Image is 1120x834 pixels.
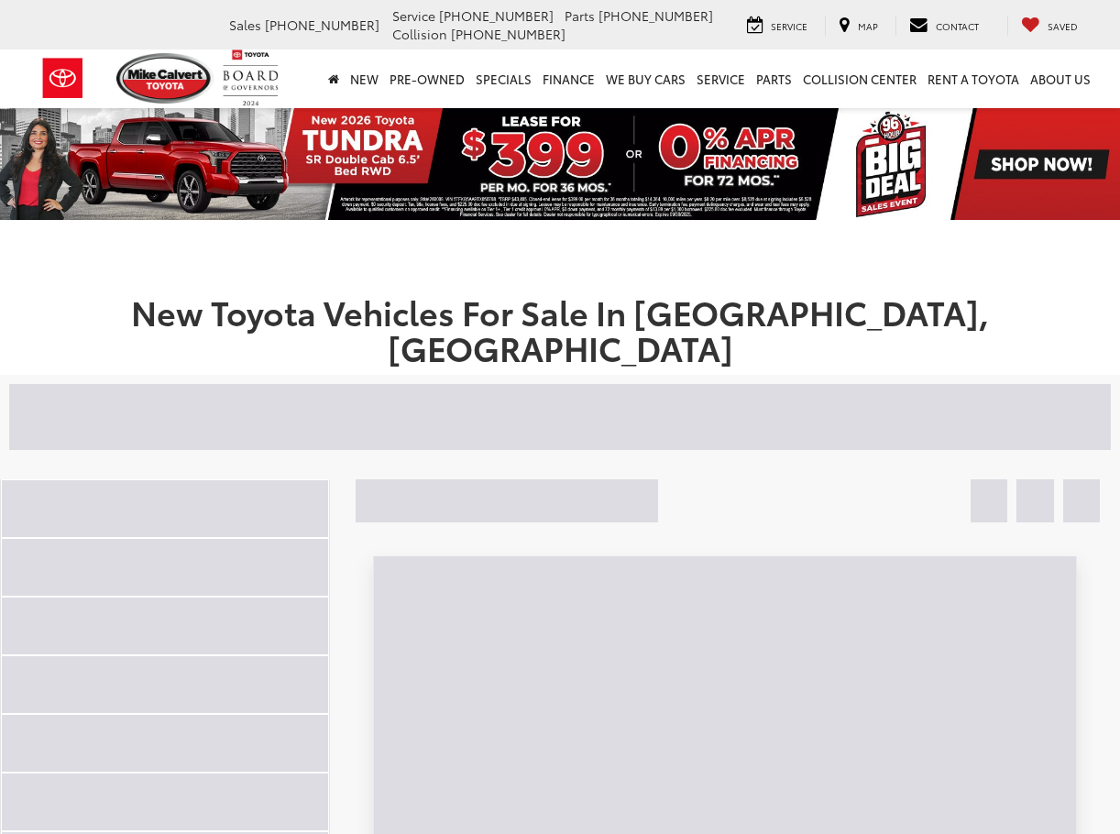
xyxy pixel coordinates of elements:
[825,16,892,36] a: Map
[771,19,807,33] span: Service
[116,53,214,104] img: Mike Calvert Toyota
[28,49,97,108] img: Toyota
[392,25,447,43] span: Collision
[470,49,537,108] a: Specials
[858,19,878,33] span: Map
[323,49,345,108] a: Home
[265,16,379,34] span: [PHONE_NUMBER]
[229,16,261,34] span: Sales
[565,6,595,25] span: Parts
[733,16,821,36] a: Service
[895,16,993,36] a: Contact
[691,49,751,108] a: Service
[439,6,554,25] span: [PHONE_NUMBER]
[751,49,797,108] a: Parts
[1025,49,1096,108] a: About Us
[922,49,1025,108] a: Rent a Toyota
[451,25,565,43] span: [PHONE_NUMBER]
[1048,19,1078,33] span: Saved
[392,6,435,25] span: Service
[1007,16,1092,36] a: My Saved Vehicles
[600,49,691,108] a: WE BUY CARS
[598,6,713,25] span: [PHONE_NUMBER]
[345,49,384,108] a: New
[384,49,470,108] a: Pre-Owned
[537,49,600,108] a: Finance
[797,49,922,108] a: Collision Center
[936,19,979,33] span: Contact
